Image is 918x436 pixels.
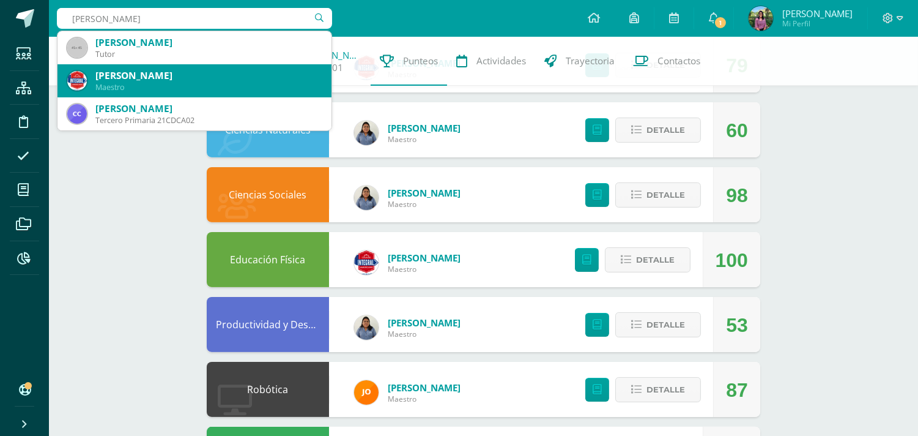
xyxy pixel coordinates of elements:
div: Tercero Primaria 21CDCA02 [95,115,322,126]
div: Educación Física [207,232,329,287]
div: 53 [726,298,748,353]
a: [PERSON_NAME] [388,187,461,199]
span: Maestro [388,264,461,274]
a: [PERSON_NAME] [388,382,461,394]
span: Detalle [646,378,685,401]
span: Contactos [657,55,700,67]
div: 100 [716,233,748,288]
a: Ciencias Sociales [229,188,307,201]
span: Detalle [646,119,685,141]
span: Trayectoria [566,55,615,67]
a: Punteos [371,37,447,86]
a: Actividades [447,37,535,86]
div: Maestro [95,82,322,92]
div: Tutor [95,49,322,59]
a: [PERSON_NAME] [388,317,461,329]
button: Detalle [615,312,701,337]
span: Detalle [646,184,685,206]
img: 805d0fc3735f832b0a145cc0fd8c7d46.png [354,250,379,275]
div: [PERSON_NAME] [95,69,322,82]
span: Actividades [476,55,526,67]
img: 7c65b46f2cb32956267babee8f0213dd.png [354,186,379,210]
span: Maestro [388,199,461,209]
div: 60 [726,103,748,158]
img: ed5d616ba0f764b5d7c97a1e5ffb2c75.png [749,6,773,31]
div: [PERSON_NAME] [95,36,322,49]
a: [PERSON_NAME] [388,252,461,264]
a: Robótica [248,383,289,396]
button: Detalle [615,118,701,143]
span: [PERSON_NAME] [782,7,853,20]
span: Maestro [388,134,461,145]
span: Mi Perfil [782,18,853,29]
div: 98 [726,168,748,223]
div: Robótica [207,362,329,417]
button: Detalle [615,182,701,208]
button: Detalle [615,377,701,402]
div: [PERSON_NAME] [95,102,322,115]
img: 45x45 [67,38,87,58]
img: 0940920d7194b503d03eb37608a93fbf.png [67,104,87,124]
a: Contactos [624,37,709,86]
div: Productividad y Desarrollo [207,297,329,352]
input: Busca un usuario... [57,8,332,29]
span: Maestro [388,329,461,339]
a: Educación Física [231,253,306,266]
span: Detalle [646,314,685,336]
div: 87 [726,363,748,418]
div: Ciencias Sociales [207,167,329,222]
span: 1 [714,16,727,29]
span: Maestro [388,394,461,404]
a: Productividad y Desarrollo [216,318,339,331]
button: Detalle [605,247,690,272]
span: Detalle [636,249,675,271]
img: 9bb1d8f5d5b793af5ad0d6107dc6c347.png [67,71,87,91]
img: 7c65b46f2cb32956267babee8f0213dd.png [354,121,379,145]
img: 30108eeae6c649a9a82bfbaad6c0d1cb.png [354,380,379,405]
span: Punteos [403,55,438,67]
img: 7c65b46f2cb32956267babee8f0213dd.png [354,315,379,340]
a: Trayectoria [535,37,624,86]
a: [PERSON_NAME] [388,122,461,134]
